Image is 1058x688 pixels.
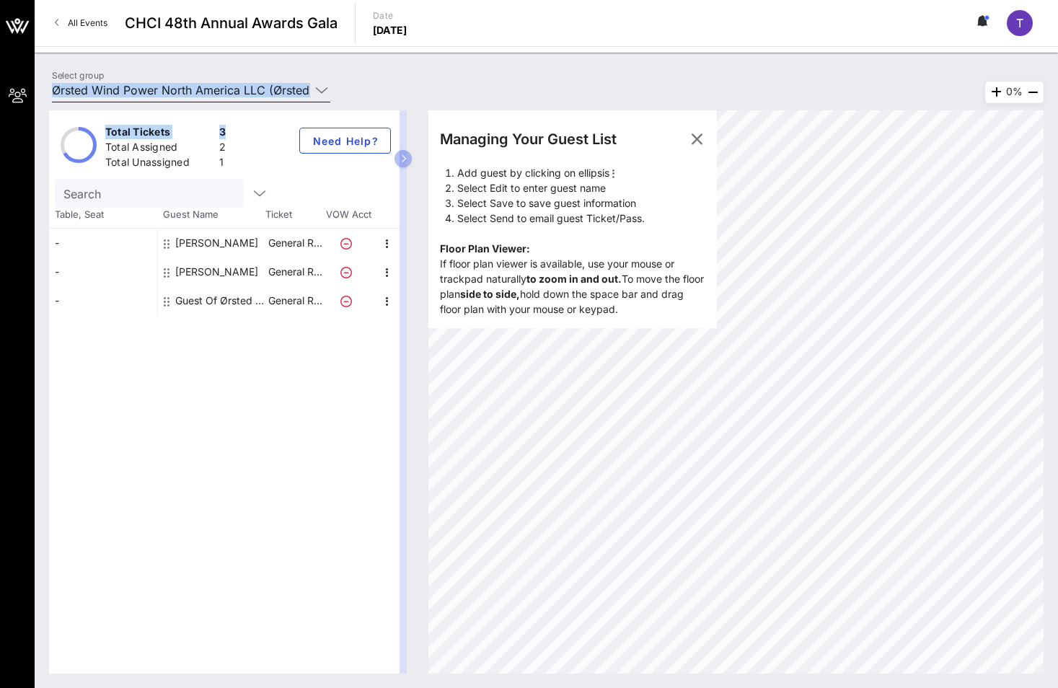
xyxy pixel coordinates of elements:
[266,229,324,257] p: General R…
[49,257,157,286] div: -
[125,12,338,34] span: CHCI 48th Annual Awards Gala
[1016,16,1023,30] span: T
[428,110,717,328] div: If floor plan viewer is available, use your mouse or trackpad naturally To move the floor plan ho...
[105,140,213,158] div: Total Assigned
[219,140,226,158] div: 2
[460,288,520,300] strong: side to side,
[373,23,407,38] p: [DATE]
[105,125,213,143] div: Total Tickets
[46,12,116,35] a: All Events
[373,9,407,23] p: Date
[1007,10,1033,36] div: T
[68,17,107,28] span: All Events
[299,128,391,154] button: Need Help?
[175,257,258,286] div: Moran Holton
[266,257,324,286] p: General R…
[985,81,1044,103] div: 0%
[457,165,705,180] li: Add guest by clicking on ellipsis
[175,229,258,257] div: Katherine Lee
[457,195,705,211] li: Select Save to save guest information
[105,155,213,173] div: Total Unassigned
[49,208,157,222] span: Table, Seat
[49,229,157,257] div: -
[457,180,705,195] li: Select Edit to enter guest name
[52,70,104,81] label: Select group
[219,155,226,173] div: 1
[440,242,530,255] b: Floor Plan Viewer:
[312,135,379,147] span: Need Help?
[526,273,622,285] strong: to zoom in and out.
[440,128,617,150] div: Managing Your Guest List
[457,211,705,226] li: Select Send to email guest Ticket/Pass.
[157,208,265,222] span: Guest Name
[49,286,157,315] div: -
[219,125,226,143] div: 3
[265,208,323,222] span: Ticket
[323,208,374,222] span: VOW Acct
[266,286,324,315] p: General R…
[175,286,266,315] div: Guest Of Ørsted Wind Power North America LLC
